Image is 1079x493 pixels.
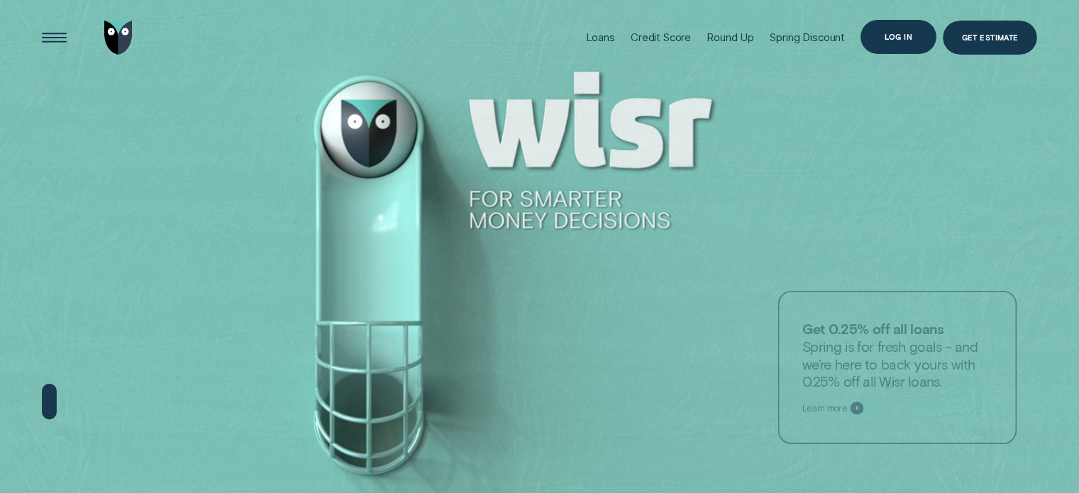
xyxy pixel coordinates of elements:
div: Round Up [707,31,754,44]
div: Spring Discount [770,31,845,44]
a: Get Estimate [943,21,1037,55]
button: Log in [861,20,936,54]
span: Learn more [802,403,846,414]
img: Wisr [104,21,133,55]
div: Log in [885,33,912,40]
div: Loans [586,31,615,44]
strong: Get 0.25% off all loans [802,321,943,338]
button: Open Menu [37,21,71,55]
a: Get 0.25% off all loansSpring is for fresh goals - and we’re here to back yours with 0.25% off al... [778,291,1016,444]
div: Credit Score [631,31,691,44]
p: Spring is for fresh goals - and we’re here to back yours with 0.25% off all Wisr loans. [802,321,992,390]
